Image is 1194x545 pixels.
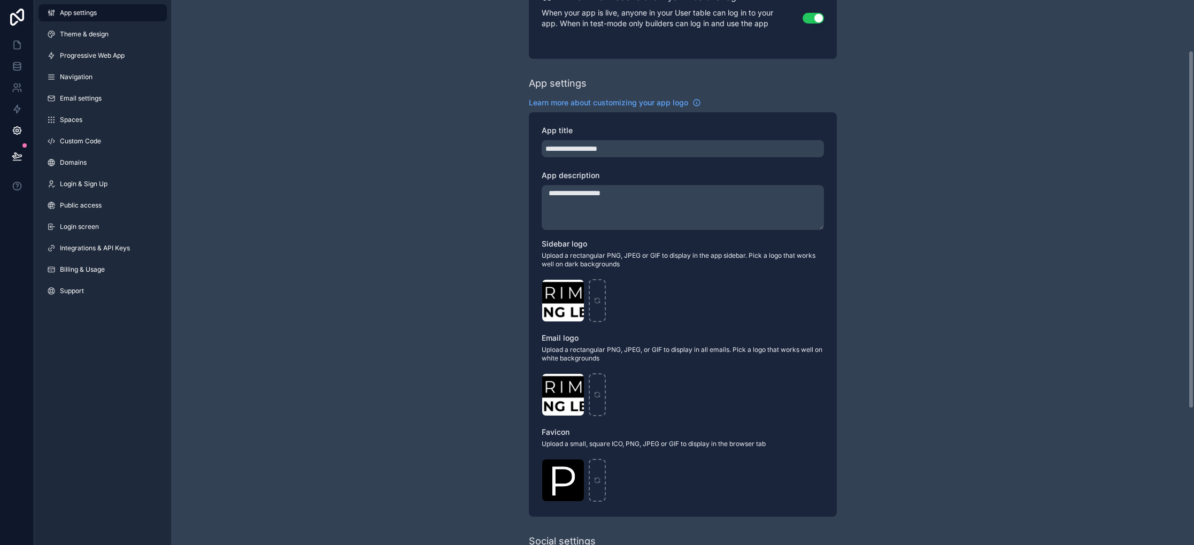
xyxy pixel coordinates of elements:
a: Public access [38,197,167,214]
a: Integrations & API Keys [38,240,167,257]
span: Learn more about customizing your app logo [529,97,688,108]
span: Theme & design [60,30,109,39]
span: Public access [60,201,102,210]
span: Billing & Usage [60,265,105,274]
span: Login & Sign Up [60,180,107,188]
a: Login & Sign Up [38,175,167,193]
a: Email settings [38,90,167,107]
a: Domains [38,154,167,171]
span: Upload a rectangular PNG, JPEG, or GIF to display in all emails. Pick a logo that works well on w... [542,346,824,363]
span: Navigation [60,73,93,81]
span: Integrations & API Keys [60,244,130,252]
span: Login screen [60,222,99,231]
div: App settings [529,76,587,91]
a: Support [38,282,167,300]
a: Theme & design [38,26,167,43]
a: Billing & Usage [38,261,167,278]
a: Navigation [38,68,167,86]
span: App title [542,126,573,135]
span: Custom Code [60,137,101,145]
a: Learn more about customizing your app logo [529,97,701,108]
a: Login screen [38,218,167,235]
span: App settings [60,9,97,17]
span: Support [60,287,84,295]
span: Upload a rectangular PNG, JPEG or GIF to display in the app sidebar. Pick a logo that works well ... [542,251,824,268]
span: Domains [60,158,87,167]
span: Email logo [542,333,579,342]
span: Spaces [60,116,82,124]
a: Progressive Web App [38,47,167,64]
span: Progressive Web App [60,51,125,60]
a: App settings [38,4,167,21]
span: Upload a small, square ICO, PNG, JPEG or GIF to display in the browser tab [542,440,824,448]
span: Sidebar logo [542,239,587,248]
a: Spaces [38,111,167,128]
span: App description [542,171,599,180]
p: When your app is live, anyone in your User table can log in to your app. When in test-mode only b... [542,7,803,29]
a: Custom Code [38,133,167,150]
span: Favicon [542,427,569,436]
span: Email settings [60,94,102,103]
